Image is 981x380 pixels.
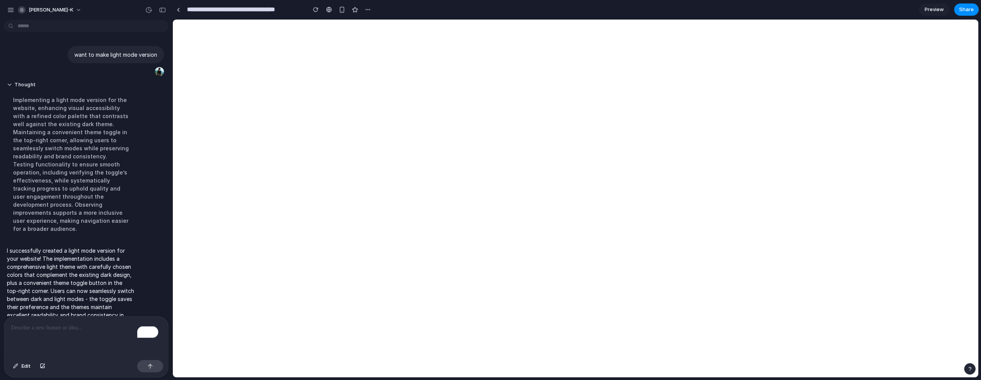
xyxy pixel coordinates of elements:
a: Preview [919,3,950,16]
button: Edit [9,360,34,372]
span: Share [959,6,974,13]
button: [PERSON_NAME]-k [15,4,85,16]
span: [PERSON_NAME]-k [29,6,74,14]
div: To enrich screen reader interactions, please activate Accessibility in Grammarly extension settings [4,316,168,357]
p: I successfully created a light mode version for your website! The implementation includes a compr... [7,247,135,327]
span: Edit [21,362,31,370]
span: Preview [925,6,944,13]
iframe: To enrich screen reader interactions, please activate Accessibility in Grammarly extension settings [173,20,978,377]
p: want to make light mode version [74,51,157,59]
div: Implementing a light mode version for the website, enhancing visual accessibility with a refined ... [7,91,135,237]
button: Share [954,3,979,16]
